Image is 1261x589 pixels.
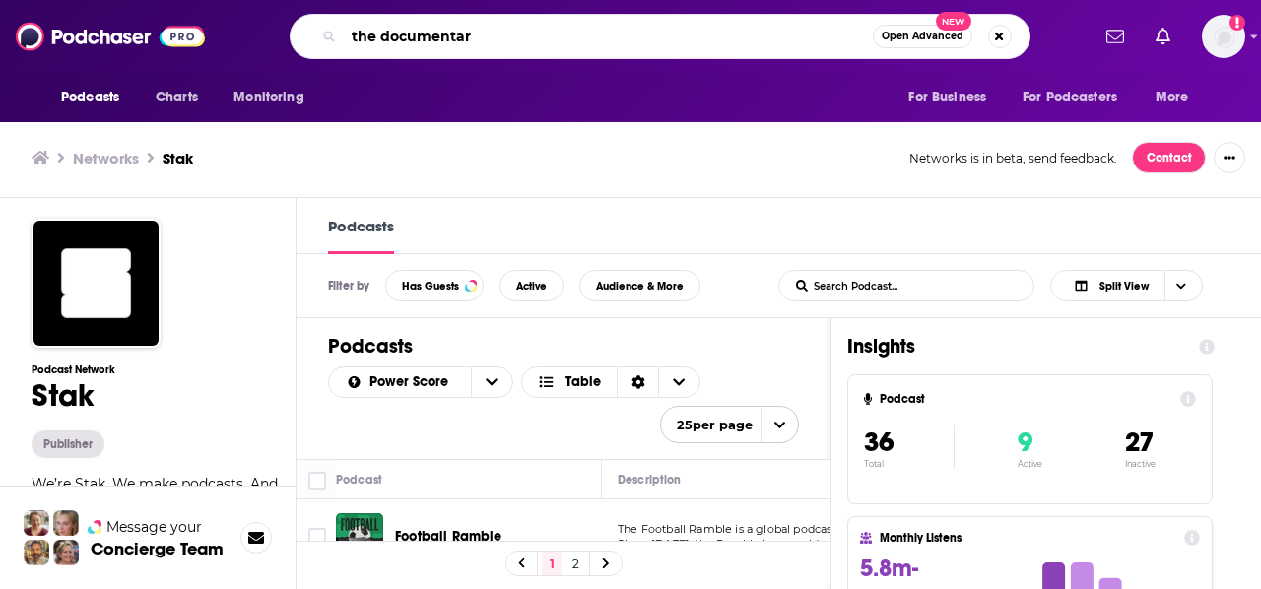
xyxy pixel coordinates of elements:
[618,468,681,491] div: Description
[880,392,1172,406] h4: Podcast
[1099,281,1149,292] span: Split View
[402,281,459,292] span: Has Guests
[395,527,502,547] a: Football Ramble
[24,510,49,536] img: Sydney Profile
[328,334,799,359] h1: Podcasts
[143,79,210,116] a: Charts
[1125,459,1156,469] p: Inactive
[516,281,547,292] span: Active
[1018,425,1032,459] span: 9
[895,79,1011,116] button: open menu
[565,552,585,575] a: 2
[880,531,1175,545] h4: Monthly Listens
[1202,15,1245,58] span: Logged in as esmith_bg
[882,32,963,41] span: Open Advanced
[596,281,684,292] span: Audience & More
[61,84,119,111] span: Podcasts
[32,363,278,376] h3: Podcast Network
[233,84,303,111] span: Monitoring
[847,334,1183,359] h1: Insights
[1229,15,1245,31] svg: Add a profile image
[1050,270,1203,301] button: Choose View
[220,79,329,116] button: open menu
[1214,142,1245,173] button: Show More Button
[328,279,369,293] h3: Filter by
[328,217,394,254] a: Podcasts
[1202,15,1245,58] button: Show profile menu
[565,375,601,389] span: Table
[1023,84,1117,111] span: For Podcasters
[471,367,512,397] button: open menu
[579,270,700,301] button: Audience & More
[1156,84,1189,111] span: More
[542,552,562,575] a: 1
[873,25,972,48] button: Open AdvancedNew
[369,375,455,389] span: Power Score
[328,366,513,398] h2: Choose List sort
[329,375,471,389] button: open menu
[47,79,145,116] button: open menu
[1142,79,1214,116] button: open menu
[308,528,326,546] span: Toggle select row
[73,149,139,167] a: Networks
[385,270,484,301] button: Has Guests
[521,366,701,398] button: Choose View
[617,367,658,397] div: Sort Direction
[336,513,383,560] img: Football Ramble
[53,540,79,565] img: Barbara Profile
[32,376,278,415] h1: Stak
[1050,270,1229,301] h2: Choose View
[908,84,986,111] span: For Business
[618,537,904,551] span: Since [DATE], the Ramble has provided entertainme
[499,270,564,301] button: Active
[1125,425,1154,459] span: 27
[32,219,161,348] img: Stak logo
[902,150,1124,166] button: Networks is in beta, send feedback.
[1018,459,1042,469] p: Active
[1098,20,1132,53] a: Show notifications dropdown
[618,522,914,536] span: The Football Ramble is a global podcasting institution.
[106,517,202,537] span: Message your
[156,84,198,111] span: Charts
[864,459,954,469] p: Total
[660,406,799,443] button: open menu
[1132,142,1206,173] a: Contact
[395,528,502,545] span: Football Ramble
[24,540,49,565] img: Jon Profile
[32,430,104,458] button: Publisher
[53,510,79,536] img: Jules Profile
[1010,79,1146,116] button: open menu
[16,18,205,55] img: Podchaser - Follow, Share and Rate Podcasts
[336,468,382,491] div: Podcast
[864,425,894,459] span: 36
[661,410,753,440] span: 25 per page
[1202,15,1245,58] img: User Profile
[344,21,873,52] input: Search podcasts, credits, & more...
[290,14,1030,59] div: Search podcasts, credits, & more...
[1148,20,1178,53] a: Show notifications dropdown
[163,149,193,167] a: Stak
[936,12,971,31] span: New
[91,539,224,558] h3: Concierge Team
